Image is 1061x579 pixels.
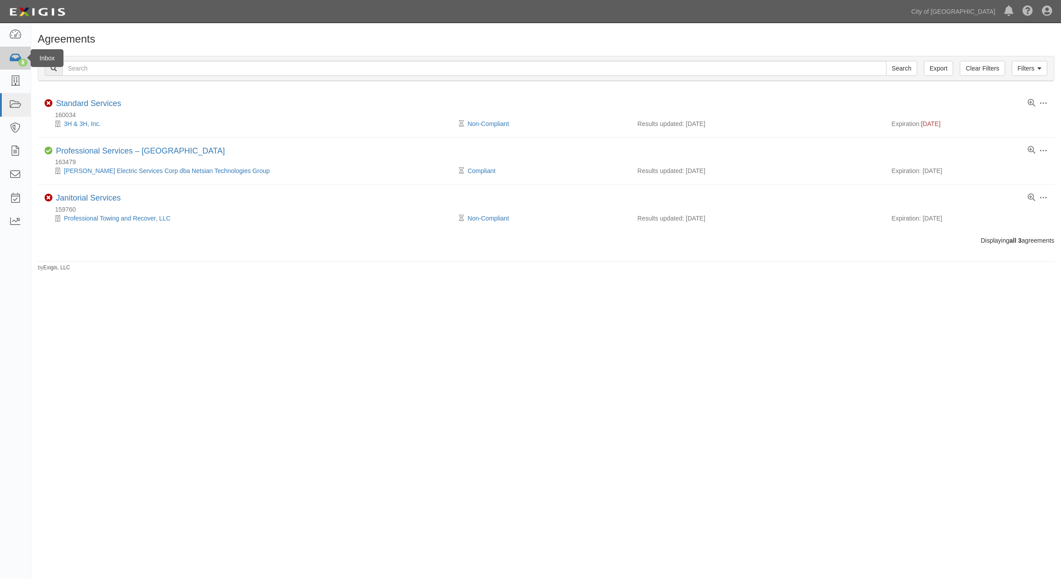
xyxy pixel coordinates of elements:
small: by [38,264,70,272]
div: Displaying agreements [31,236,1061,245]
i: Non-Compliant [44,99,52,107]
div: 3H & 3H, Inc. [44,119,461,128]
div: 8 [18,59,28,67]
div: Inbox [31,49,63,67]
a: View results summary [1028,146,1035,154]
a: Compliant [467,167,495,174]
a: City of [GEOGRAPHIC_DATA] [907,3,1000,20]
div: Results updated: [DATE] [637,166,879,175]
a: Non-Compliant [467,215,509,222]
div: Expiration: [DATE] [891,166,1048,175]
a: View results summary [1028,194,1035,202]
a: Professional Towing and Recover, LLC [64,215,170,222]
i: Non-Compliant [44,194,52,202]
input: Search [62,61,887,76]
a: Export [924,61,953,76]
img: logo-5460c22ac91f19d4615b14bd174203de0afe785f0fc80cf4dbbc73dc1793850b.png [7,4,68,20]
div: Janitorial Services [56,193,121,203]
div: Wilson Electric Services Corp dba Netsian Technologies Group [44,166,461,175]
a: Non-Compliant [467,120,509,127]
div: 159760 [44,205,1054,214]
i: Pending Review [459,168,464,174]
i: Compliant [44,147,52,155]
div: Professional Towing and Recover, LLC [44,214,461,223]
div: 160034 [44,110,1054,119]
i: Pending Review [459,121,464,127]
a: Exigis, LLC [44,264,70,271]
a: Professional Services – [GEOGRAPHIC_DATA] [56,146,225,155]
div: Results updated: [DATE] [637,119,879,128]
span: [DATE] [921,120,940,127]
a: View results summary [1028,99,1035,107]
a: Janitorial Services [56,193,121,202]
input: Search [886,61,917,76]
a: Clear Filters [960,61,1005,76]
div: Expiration: [DATE] [891,214,1048,223]
a: Filters [1012,61,1047,76]
b: all 3 [1010,237,1021,244]
div: Results updated: [DATE] [637,214,879,223]
i: Help Center - Complianz [1022,6,1033,17]
a: Standard Services [56,99,121,108]
div: Expiration: [891,119,1048,128]
div: Standard Services [56,99,121,109]
h1: Agreements [38,33,1054,45]
div: 163479 [44,158,1054,166]
a: 3H & 3H, Inc. [64,120,101,127]
a: [PERSON_NAME] Electric Services Corp dba Netsian Technologies Group [64,167,270,174]
div: Professional Services – Airside [56,146,225,156]
i: Pending Review [459,215,464,221]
